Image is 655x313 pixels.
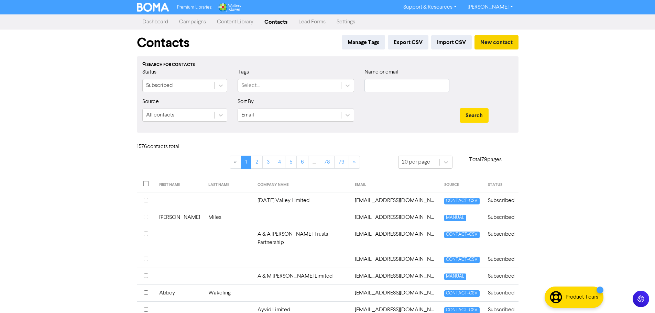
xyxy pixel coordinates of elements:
th: STATUS [484,177,518,192]
label: Sort By [238,98,254,106]
a: Page 79 [334,156,349,169]
a: Page 4 [274,156,285,169]
td: abbey@schurrireland.co.nz [351,284,440,301]
a: [PERSON_NAME] [462,2,518,13]
td: 13carolwills@gmail.com [351,192,440,209]
span: MANUAL [444,273,466,280]
div: 20 per page [402,158,430,166]
button: Export CSV [388,35,428,49]
th: LAST NAME [204,177,253,192]
img: Wolters Kluwer [218,3,241,12]
td: [DATE] Valley Limited [253,192,351,209]
button: New contact [474,35,518,49]
button: Search [460,108,489,123]
a: Page 3 [262,156,274,169]
span: MANUAL [444,215,466,221]
div: Search for contacts [142,62,513,68]
td: Subscribed [484,192,518,209]
th: EMAIL [351,177,440,192]
div: All contacts [146,111,174,119]
a: Page 78 [320,156,335,169]
td: Subscribed [484,284,518,301]
td: Subscribed [484,268,518,284]
td: A & M [PERSON_NAME] Limited [253,268,351,284]
th: COMPANY NAME [253,177,351,192]
td: Wakeling [204,284,253,301]
div: Select... [241,81,260,90]
td: aahurley@xtra.co.nz [351,226,440,251]
td: A & A [PERSON_NAME] Trusts Partnership [253,226,351,251]
h6: 1576 contact s total [137,144,192,150]
h1: Contacts [137,35,189,51]
a: Campaigns [174,15,211,29]
button: Manage Tags [342,35,385,49]
a: Page 5 [285,156,297,169]
span: CONTACT-CSV [444,232,479,238]
span: CONTACT-CSV [444,290,479,297]
td: Miles [204,209,253,226]
iframe: Chat Widget [621,280,655,313]
a: Page 2 [251,156,263,169]
label: Name or email [364,68,399,76]
a: » [349,156,360,169]
a: Settings [331,15,361,29]
label: Status [142,68,156,76]
a: Page 6 [296,156,308,169]
span: CONTACT-CSV [444,198,479,204]
a: Contacts [259,15,293,29]
p: Total 79 pages [452,156,518,164]
img: BOMA Logo [137,3,169,12]
div: Email [241,111,254,119]
td: 1415maps@gmail.com [351,209,440,226]
span: CONTACT-CSV [444,257,479,263]
a: Page 1 is your current page [241,156,251,169]
a: Dashboard [137,15,174,29]
td: [PERSON_NAME] [155,209,204,226]
a: Lead Forms [293,15,331,29]
div: Subscribed [146,81,173,90]
button: Import CSV [431,35,472,49]
span: Premium Libraries: [177,5,212,10]
a: Content Library [211,15,259,29]
td: Subscribed [484,226,518,251]
td: Subscribed [484,209,518,226]
td: abbey.b@outlook.co.nz [351,268,440,284]
th: FIRST NAME [155,177,204,192]
label: Source [142,98,159,106]
td: Abbey [155,284,204,301]
th: SOURCE [440,177,483,192]
a: Support & Resources [398,2,462,13]
label: Tags [238,68,249,76]
td: Subscribed [484,251,518,268]
td: abbealison@gmail.com [351,251,440,268]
